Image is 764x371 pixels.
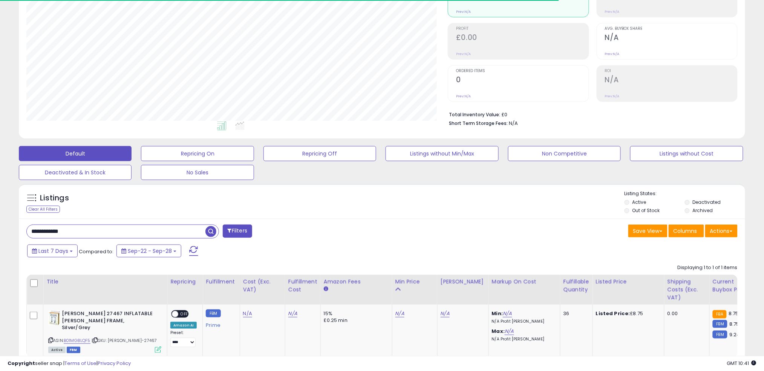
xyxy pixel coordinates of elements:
[64,360,96,367] a: Terms of Use
[386,146,498,161] button: Listings without Min/Max
[505,328,514,335] a: N/A
[605,33,737,43] h2: N/A
[243,278,282,294] div: Cost (Exc. VAT)
[206,309,220,317] small: FBM
[456,33,588,43] h2: £0.00
[98,360,131,367] a: Privacy Policy
[48,347,66,353] span: All listings currently available for purchase on Amazon
[678,264,738,271] div: Displaying 1 to 1 of 1 items
[563,278,589,294] div: Fulfillable Quantity
[170,330,197,347] div: Preset:
[729,310,739,317] span: 8.75
[729,331,740,338] span: 9.24
[605,9,620,14] small: Prev: N/A
[46,278,164,286] div: Title
[141,165,254,180] button: No Sales
[40,193,69,203] h5: Listings
[128,247,172,255] span: Sep-22 - Sep-28
[668,310,704,317] div: 0.00
[395,310,404,317] a: N/A
[713,310,727,319] small: FBA
[263,146,376,161] button: Repricing Off
[668,278,706,302] div: Shipping Costs (Exc. VAT)
[449,120,508,126] b: Short Term Storage Fees:
[492,278,557,286] div: Markup on Cost
[64,337,90,344] a: B01MG8LQF5
[206,319,234,328] div: Prime
[713,331,727,339] small: FBM
[563,310,587,317] div: 36
[449,109,732,119] li: £0
[509,120,518,127] span: N/A
[492,337,554,342] p: N/A Profit [PERSON_NAME]
[596,278,661,286] div: Listed Price
[628,225,668,237] button: Save View
[625,190,745,197] p: Listing States:
[713,278,752,294] div: Current Buybox Price
[713,320,727,328] small: FBM
[492,310,503,317] b: Min:
[170,322,197,329] div: Amazon AI
[19,146,132,161] button: Default
[692,207,713,214] label: Archived
[456,9,471,14] small: Prev: N/A
[92,337,157,343] span: | SKU: [PERSON_NAME]-27467
[26,206,60,213] div: Clear All Filters
[632,199,646,205] label: Active
[456,69,588,73] span: Ordered Items
[456,52,471,56] small: Prev: N/A
[729,320,740,328] span: 8.75
[67,347,80,353] span: FBM
[324,286,328,292] small: Amazon Fees.
[8,360,35,367] strong: Copyright
[223,225,252,238] button: Filters
[632,207,660,214] label: Out of Stock
[449,111,500,118] b: Total Inventory Value:
[508,146,621,161] button: Non Competitive
[605,52,620,56] small: Prev: N/A
[441,310,450,317] a: N/A
[170,278,199,286] div: Repricing
[48,310,161,352] div: ASIN:
[605,75,737,86] h2: N/A
[441,278,485,286] div: [PERSON_NAME]
[288,310,297,317] a: N/A
[19,165,132,180] button: Deactivated & In Stock
[62,310,153,333] b: [PERSON_NAME] 27467 INFLATABLE [PERSON_NAME] FRAME, Silver/Grey
[503,310,512,317] a: N/A
[395,278,434,286] div: Min Price
[605,27,737,31] span: Avg. Buybox Share
[456,75,588,86] h2: 0
[492,328,505,335] b: Max:
[605,69,737,73] span: ROI
[8,360,131,367] div: seller snap | |
[141,146,254,161] button: Repricing On
[27,245,78,257] button: Last 7 Days
[288,278,317,294] div: Fulfillment Cost
[456,27,588,31] span: Profit
[596,310,658,317] div: £8.75
[605,94,620,99] small: Prev: N/A
[727,360,756,367] span: 2025-10-6 10:41 GMT
[705,225,738,237] button: Actions
[669,225,704,237] button: Columns
[243,310,252,317] a: N/A
[596,310,630,317] b: Listed Price:
[38,247,68,255] span: Last 7 Days
[692,199,721,205] label: Deactivated
[206,278,236,286] div: Fulfillment
[48,310,60,325] img: 41Ic0m-kW-L._SL40_.jpg
[79,248,113,255] span: Compared to:
[630,146,743,161] button: Listings without Cost
[116,245,181,257] button: Sep-22 - Sep-28
[324,317,386,324] div: £0.25 min
[674,227,697,235] span: Columns
[324,278,389,286] div: Amazon Fees
[488,275,560,305] th: The percentage added to the cost of goods (COGS) that forms the calculator for Min & Max prices.
[324,310,386,317] div: 15%
[492,319,554,324] p: N/A Profit [PERSON_NAME]
[456,94,471,99] small: Prev: N/A
[178,311,190,317] span: OFF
